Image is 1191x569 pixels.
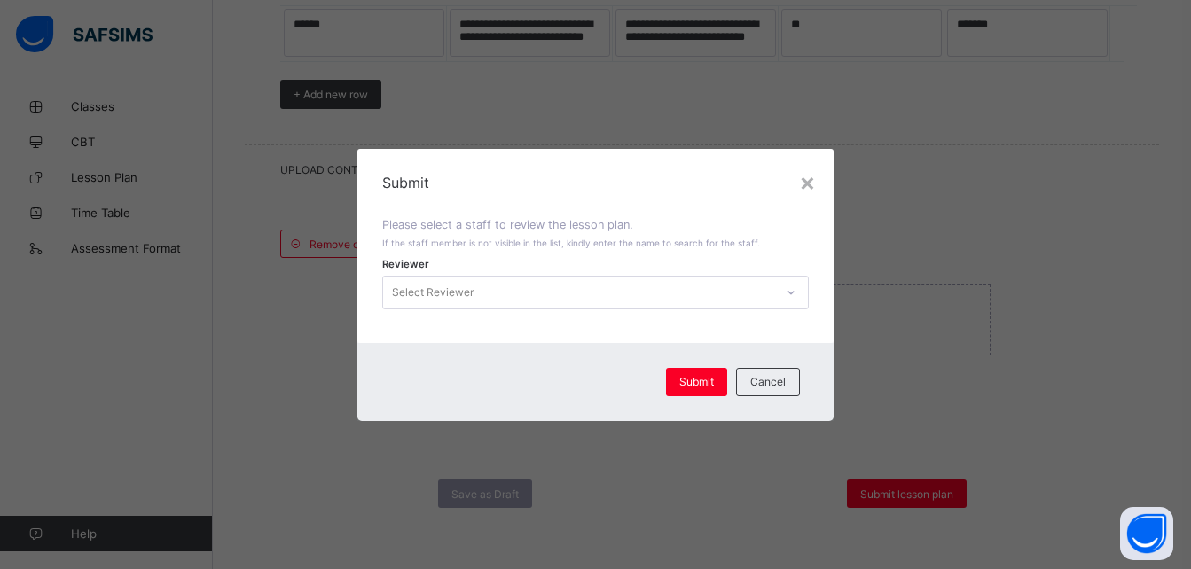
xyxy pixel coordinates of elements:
[679,375,714,388] span: Submit
[382,238,760,248] span: If the staff member is not visible in the list, kindly enter the name to search for the staff.
[382,218,633,231] span: Please select a staff to review the lesson plan.
[392,276,474,309] div: Select Reviewer
[750,375,786,388] span: Cancel
[382,174,809,191] span: Submit
[799,167,816,197] div: ×
[1120,507,1173,560] button: Open asap
[382,258,429,270] span: Reviewer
